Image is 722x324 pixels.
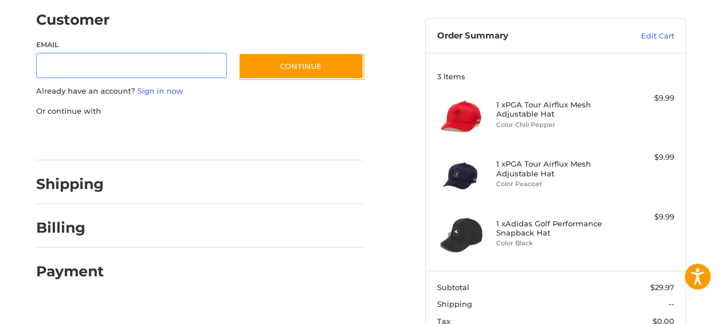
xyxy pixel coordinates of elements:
a: Edit Cart [599,30,674,42]
h4: 1 x PGA Tour Airflux Mesh Adjustable Hat [496,100,612,119]
iframe: PayPal-paypal [33,128,119,149]
button: Continue [238,53,364,79]
div: $9.99 [615,211,674,223]
div: $9.99 [615,152,674,163]
span: $29.97 [650,283,674,292]
li: Color Chili Pepper [496,120,612,130]
h4: 1 x Adidas Golf Performance Snapback Hat [496,219,612,238]
div: $9.99 [615,92,674,104]
h2: Customer [36,11,110,29]
li: Color Black [496,238,612,248]
h2: Shipping [36,175,104,193]
span: Subtotal [437,283,469,292]
iframe: PayPal-paylater [130,128,216,149]
a: Sign in now [137,86,183,95]
h2: Billing [36,219,103,237]
h4: 1 x PGA Tour Airflux Mesh Adjustable Hat [496,159,612,178]
label: Email [36,40,227,50]
h3: Order Summary [437,30,599,42]
h2: Payment [36,263,104,280]
span: -- [669,299,674,308]
p: Already have an account? [36,86,363,97]
iframe: PayPal-venmo [227,128,314,149]
h3: 3 Items [437,72,674,81]
li: Color Peacoat [496,179,612,189]
span: Shipping [437,299,472,308]
p: Or continue with [36,106,363,117]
